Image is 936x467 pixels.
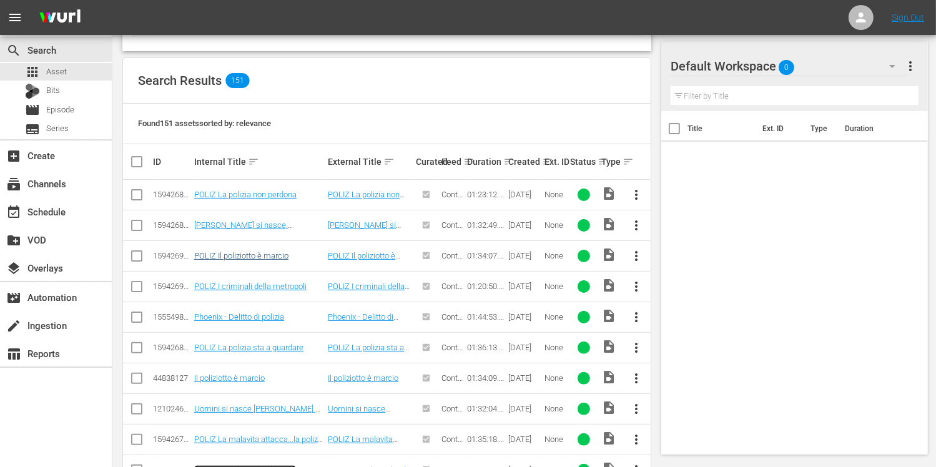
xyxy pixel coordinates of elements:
[622,180,652,210] button: more_vert
[153,251,190,260] div: 159426967
[503,156,515,167] span: sort
[544,220,566,230] div: None
[194,312,284,322] a: Phoenix - Delitto di polizia
[153,190,190,199] div: 159426804
[328,435,398,463] a: POLIZ La malavita attacca...la polizia risponde!
[6,177,21,192] span: Channels
[508,190,541,199] div: [DATE]
[441,251,463,270] span: Content
[622,241,652,271] button: more_vert
[508,154,541,169] div: Created
[383,156,395,167] span: sort
[463,156,475,167] span: sort
[194,404,322,423] a: Uomini si nasce [PERSON_NAME] si muore
[544,312,566,322] div: None
[328,282,410,300] a: POLIZ I criminali della metropoli
[622,210,652,240] button: more_vert
[328,154,411,169] div: External Title
[225,73,249,88] span: 151
[328,220,401,258] a: [PERSON_NAME] si nasce, [PERSON_NAME] si muore
[544,404,566,413] div: None
[622,302,652,332] button: more_vert
[153,343,190,352] div: 159426806
[622,363,652,393] button: more_vert
[194,220,293,239] a: [PERSON_NAME] si nasce, [PERSON_NAME] si muore
[544,190,566,199] div: None
[467,154,505,169] div: Duration
[601,217,616,232] span: Video
[629,248,644,263] span: more_vert
[508,251,541,260] div: [DATE]
[904,51,919,81] button: more_vert
[629,187,644,202] span: more_vert
[508,373,541,383] div: [DATE]
[46,84,60,97] span: Bits
[153,373,190,383] div: 44838127
[6,318,21,333] span: Ingestion
[467,404,505,413] div: 01:32:04.040
[441,282,463,300] span: Content
[601,400,616,415] span: Video
[467,282,505,291] div: 01:20:50.069
[6,290,21,305] span: Automation
[601,186,616,201] span: Video
[30,3,90,32] img: ans4CAIJ8jUAAAAAAAAAAAAAAAAAAAAAAAAgQb4GAAAAAAAAAAAAAAAAAAAAAAAAJMjXAAAAAAAAAAAAAAAAAAAAAAAAgAT5G...
[194,435,324,453] a: POLIZ La malavita attacca...la polizia risponde!
[629,310,644,325] span: more_vert
[441,220,463,239] span: Content
[687,111,754,146] th: Title
[544,343,566,352] div: None
[153,435,190,444] div: 159426799
[467,373,505,383] div: 01:34:09.436
[46,104,74,116] span: Episode
[194,190,297,199] a: POLIZ La polizia non perdona
[153,282,190,291] div: 159426965
[441,343,463,361] span: Content
[6,233,21,248] span: VOD
[904,59,919,74] span: more_vert
[601,308,616,323] span: Video
[441,435,463,453] span: Content
[467,190,505,199] div: 01:23:12.654
[441,373,463,392] span: Content
[629,432,644,447] span: more_vert
[46,122,69,135] span: Series
[755,111,804,146] th: Ext. ID
[328,312,398,331] a: Phoenix - Delitto di polizia
[153,404,190,413] div: 121024638
[544,373,566,383] div: None
[629,371,644,386] span: more_vert
[622,425,652,455] button: more_vert
[779,54,794,81] span: 0
[804,111,838,146] th: Type
[838,111,913,146] th: Duration
[601,247,616,262] span: Video
[544,435,566,444] div: None
[508,220,541,230] div: [DATE]
[6,261,21,276] span: Overlays
[467,435,505,444] div: 01:35:18.479
[629,279,644,294] span: more_vert
[138,119,271,128] span: Found 151 assets sorted by: relevance
[467,220,505,230] div: 01:32:49.834
[601,431,616,446] span: Video
[153,220,190,230] div: 159426819
[598,156,609,167] span: sort
[46,66,67,78] span: Asset
[153,157,190,167] div: ID
[601,339,616,354] span: Video
[6,149,21,164] span: Create
[328,251,400,270] a: POLIZ Il poliziotto è marcio
[601,278,616,293] span: Video
[441,154,463,169] div: Feed
[416,157,438,167] div: Curated
[6,43,21,58] span: Search
[328,190,405,209] a: POLIZ La polizia non perdona
[601,154,618,169] div: Type
[441,404,463,423] span: Content
[570,154,597,169] div: Status
[508,435,541,444] div: [DATE]
[194,343,303,352] a: POLIZ La polizia sta a guardare
[153,312,190,322] div: 155549861
[671,49,907,84] div: Default Workspace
